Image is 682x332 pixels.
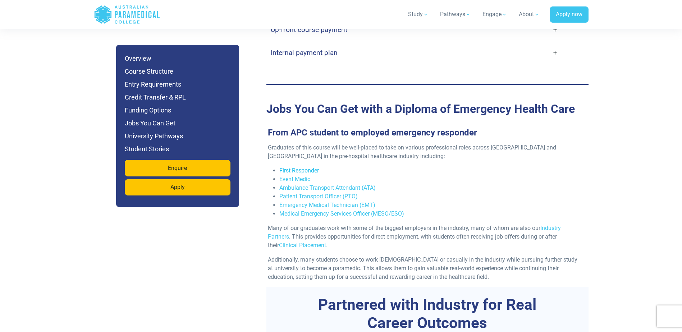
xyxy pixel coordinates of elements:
a: Engage [478,4,512,24]
a: Clinical Placement [279,242,326,249]
a: Emergency Medical Technician (EMT) [279,202,375,208]
h4: Up-front course payment [271,26,347,34]
a: Event Medic [279,176,310,183]
h3: Partnered with Industry for Real Career Outcomes [294,296,560,332]
a: First Responder [279,167,319,174]
a: Pathways [436,4,475,24]
p: Additionally, many students choose to work [DEMOGRAPHIC_DATA] or casually in the industry while p... [268,255,581,281]
a: Study [404,4,433,24]
a: Australian Paramedical College [94,3,160,26]
a: Medical Emergency Services Officer (MESO/ESO) [279,210,404,217]
p: Graduates of this course will be well-placed to take on various professional roles across [GEOGRA... [268,143,581,161]
a: Up-front course payment [271,21,558,38]
a: Patient Transport Officer (PTO) [279,193,358,200]
h2: Jobs You Can Get [266,102,589,116]
a: Internal payment plan [271,44,558,61]
h3: From APC student to employed emergency responder [264,128,586,138]
a: Apply now [550,6,589,23]
h4: Internal payment plan [271,49,338,57]
a: About [514,4,544,24]
a: Ambulance Transport Attendant (ATA) [279,184,376,191]
p: Many of our graduates work with some of the biggest employers in the industry, many of whom are a... [268,224,581,250]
